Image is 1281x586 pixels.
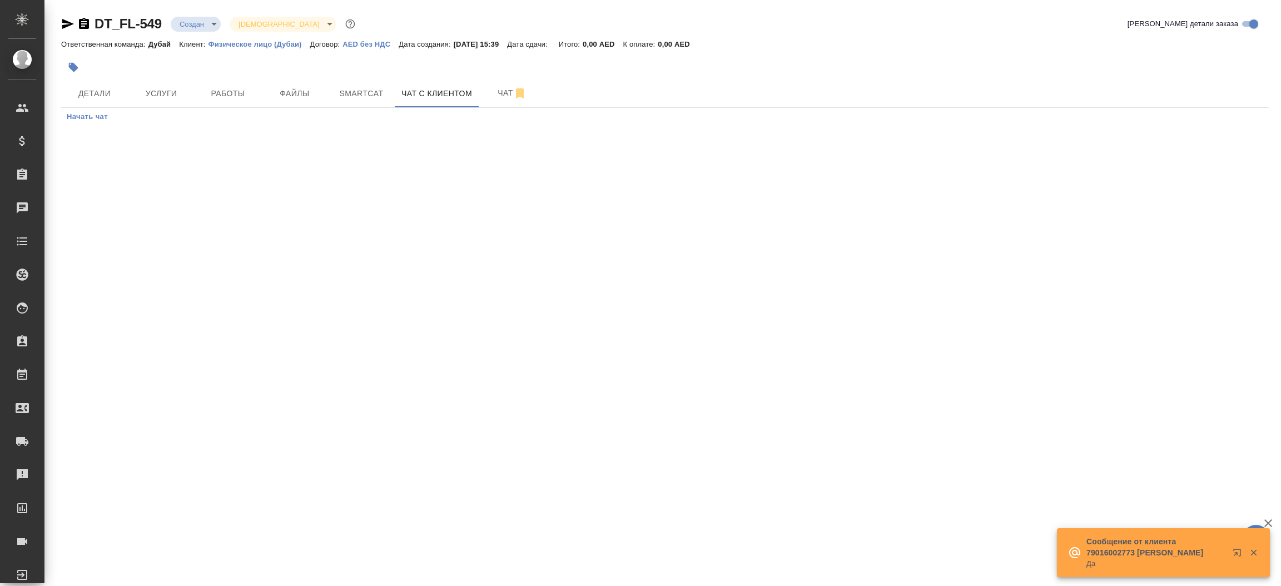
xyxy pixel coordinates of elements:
[1128,18,1238,29] span: [PERSON_NAME] детали заказа
[399,40,453,48] p: Дата создания:
[148,40,180,48] p: Дубай
[201,87,255,101] span: Работы
[401,87,472,101] span: Чат с клиентом
[179,40,208,48] p: Клиент:
[1086,536,1225,558] p: Сообщение от клиента 79016002773 [PERSON_NAME]
[342,40,399,48] p: AED без НДС
[310,40,343,48] p: Договор:
[61,108,1269,126] div: simple tabs example
[230,17,336,32] div: Создан
[268,87,321,101] span: Файлы
[1086,558,1225,569] p: Да
[559,40,583,48] p: Итого:
[507,40,550,48] p: Дата сдачи:
[1242,548,1265,558] button: Закрыть
[513,87,527,100] svg: Отписаться
[61,40,148,48] p: Ответственная команда:
[68,87,121,101] span: Детали
[67,111,108,123] span: Начать чат
[235,19,322,29] button: [DEMOGRAPHIC_DATA]
[583,40,623,48] p: 0,00 AED
[77,17,91,31] button: Скопировать ссылку
[95,16,162,31] a: DT_FL-549
[335,87,388,101] span: Smartcat
[208,39,310,48] a: Физическое лицо (Дубаи)
[342,39,399,48] a: AED без НДС
[485,86,539,100] span: Чат
[135,87,188,101] span: Услуги
[454,40,508,48] p: [DATE] 15:39
[1242,525,1270,553] button: 🙏
[343,17,358,31] button: Доп статусы указывают на важность/срочность заказа
[61,108,113,126] button: Начать чат
[1226,542,1253,568] button: Открыть в новой вкладке
[171,17,221,32] div: Создан
[623,40,658,48] p: К оплате:
[61,55,86,80] button: Добавить тэг
[176,19,207,29] button: Создан
[61,17,75,31] button: Скопировать ссылку для ЯМессенджера
[658,40,698,48] p: 0,00 AED
[208,40,310,48] p: Физическое лицо (Дубаи)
